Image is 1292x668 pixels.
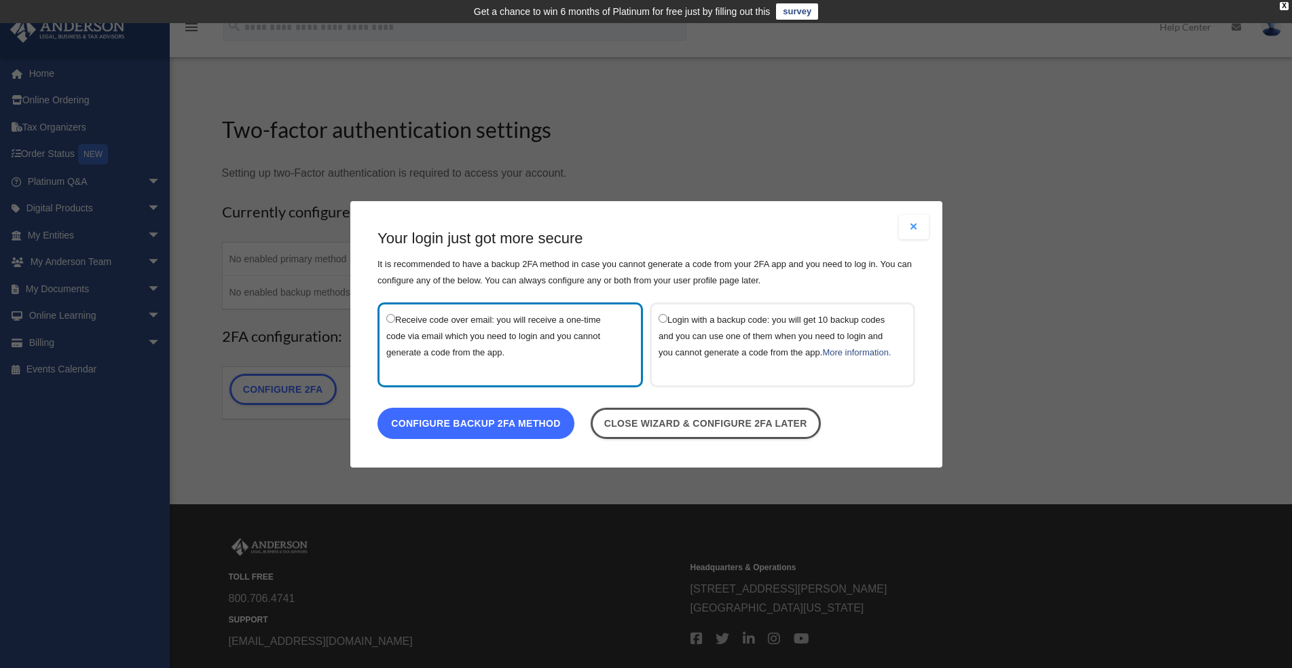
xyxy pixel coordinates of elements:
[822,347,891,357] a: More information.
[899,215,929,239] button: Close modal
[474,3,771,20] div: Get a chance to win 6 months of Platinum for free just by filling out this
[659,313,667,322] input: Login with a backup code: you will get 10 backup codes and you can use one of them when you need ...
[377,228,915,249] h3: Your login just got more secure
[386,311,621,378] label: Receive code over email: you will receive a one-time code via email which you need to login and y...
[1280,2,1289,10] div: close
[377,256,915,288] p: It is recommended to have a backup 2FA method in case you cannot generate a code from your 2FA ap...
[659,311,893,378] label: Login with a backup code: you will get 10 backup codes and you can use one of them when you need ...
[776,3,818,20] a: survey
[377,407,574,438] a: Configure backup 2FA method
[386,313,395,322] input: Receive code over email: you will receive a one-time code via email which you need to login and y...
[590,407,820,438] a: Close wizard & configure 2FA later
